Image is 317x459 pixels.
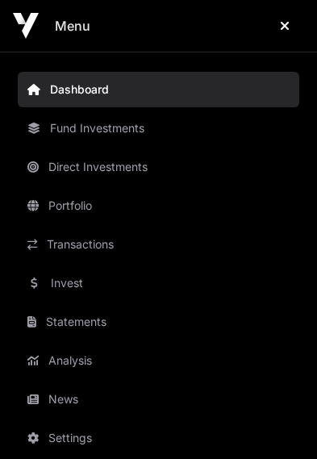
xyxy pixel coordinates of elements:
h2: Menu [55,16,90,35]
a: Settings [18,420,299,456]
a: Dashboard [18,72,299,107]
a: Direct Investments [18,149,299,185]
iframe: Chat Widget [236,382,317,459]
img: Icehouse Ventures Logo [13,13,39,39]
a: Fund Investments [18,111,299,146]
a: News [18,382,299,417]
a: Statements [18,304,299,340]
button: Close [265,10,304,42]
a: Invest [18,265,299,301]
a: Transactions [18,227,299,262]
a: Portfolio [18,188,299,223]
a: Analysis [18,343,299,378]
